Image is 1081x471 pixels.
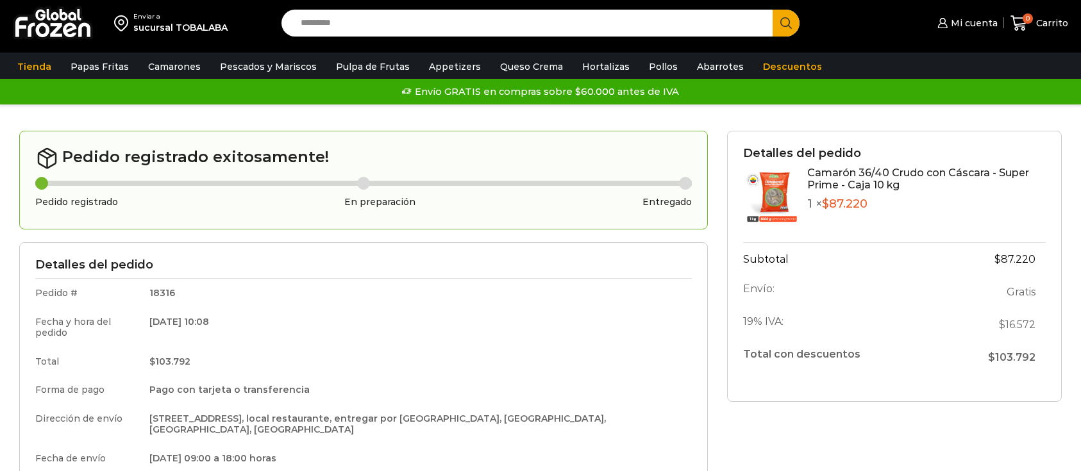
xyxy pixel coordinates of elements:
a: Mi cuenta [934,10,997,36]
div: sucursal TOBALABA [133,21,228,34]
div: Enviar a [133,12,228,21]
td: Forma de pago [35,376,140,404]
a: Camarones [142,54,207,79]
span: 16.572 [999,318,1035,331]
th: Total con descuentos [743,341,939,371]
span: $ [994,253,1001,265]
a: Pescados y Mariscos [214,54,323,79]
span: 0 [1023,13,1033,24]
a: Pulpa de Frutas [330,54,416,79]
bdi: 87.220 [822,197,867,211]
p: 1 × [807,197,1046,211]
h3: Entregado [642,197,692,208]
span: Mi cuenta [948,17,998,29]
td: Dirección de envío [35,404,140,444]
span: $ [988,351,995,363]
a: Hortalizas [576,54,636,79]
bdi: 103.792 [149,356,190,367]
img: address-field-icon.svg [114,12,133,34]
td: Total [35,347,140,376]
a: Pollos [642,54,684,79]
td: 18316 [140,279,692,308]
td: Fecha de envío [35,444,140,470]
a: Papas Fritas [64,54,135,79]
a: 0 Carrito [1010,8,1068,38]
h3: Pedido registrado [35,197,118,208]
span: 103.792 [988,351,1035,363]
td: Gratis [939,276,1046,308]
h3: Detalles del pedido [35,258,692,272]
h3: Detalles del pedido [743,147,1046,161]
button: Search button [773,10,800,37]
h2: Pedido registrado exitosamente! [35,147,692,170]
th: Envío: [743,276,939,308]
a: Camarón 36/40 Crudo con Cáscara - Super Prime - Caja 10 kg [807,167,1029,191]
a: Abarrotes [691,54,750,79]
span: Carrito [1033,17,1068,29]
th: 19% IVA: [743,308,939,341]
td: [STREET_ADDRESS], local restaurante, entregar por [GEOGRAPHIC_DATA], [GEOGRAPHIC_DATA], [GEOGRAPH... [140,404,692,444]
td: [DATE] 10:08 [140,308,692,347]
span: $ [999,318,1005,331]
td: Fecha y hora del pedido [35,308,140,347]
span: $ [149,356,155,367]
a: Descuentos [757,54,828,79]
span: $ [822,197,829,211]
a: Queso Crema [494,54,569,79]
td: Pago con tarjeta o transferencia [140,376,692,404]
h3: En preparación [344,197,415,208]
bdi: 87.220 [994,253,1035,265]
td: [DATE] 09:00 a 18:00 horas [140,444,692,470]
a: Appetizers [423,54,487,79]
th: Subtotal [743,242,939,276]
a: Tienda [11,54,58,79]
td: Pedido # [35,279,140,308]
